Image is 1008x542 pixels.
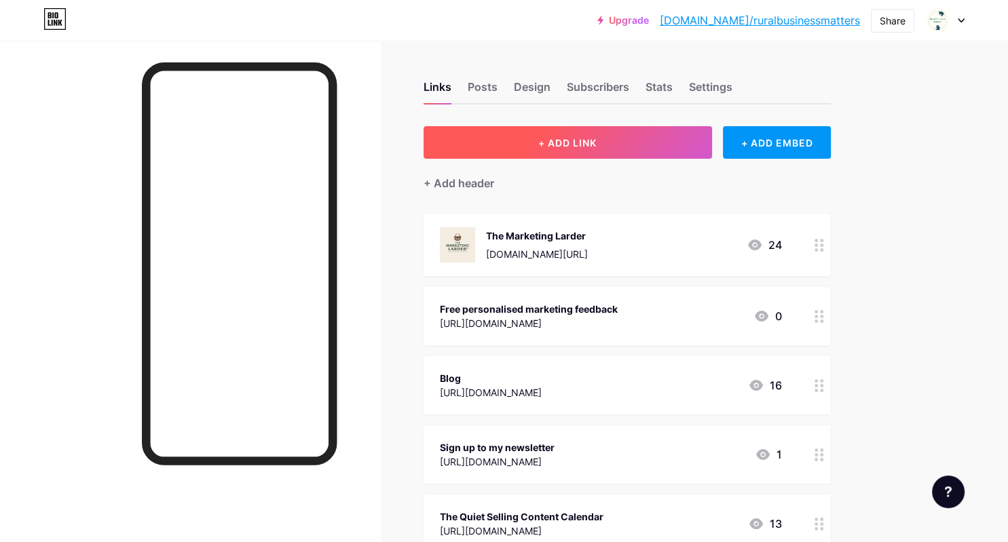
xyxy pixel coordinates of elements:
[440,227,475,263] img: The Marketing Larder
[880,14,906,28] div: Share
[424,126,712,159] button: + ADD LINK
[925,7,950,33] img: ruralbusinessmatters
[567,79,629,103] div: Subscribers
[486,229,588,243] div: The Marketing Larder
[440,316,618,330] div: [URL][DOMAIN_NAME]
[468,79,498,103] div: Posts
[538,137,597,149] span: + ADD LINK
[486,247,588,261] div: [DOMAIN_NAME][URL]
[723,126,831,159] div: + ADD EMBED
[753,308,782,324] div: 0
[748,377,782,393] div: 16
[440,440,555,454] div: Sign up to my newsletter
[689,79,732,103] div: Settings
[440,509,603,524] div: The Quiet Selling Content Calendar
[440,302,618,316] div: Free personalised marketing feedback
[646,79,673,103] div: Stats
[440,454,555,469] div: [URL][DOMAIN_NAME]
[755,446,782,463] div: 1
[747,237,782,253] div: 24
[440,385,542,400] div: [URL][DOMAIN_NAME]
[440,371,542,385] div: Blog
[424,175,494,191] div: + Add header
[660,12,860,28] a: [DOMAIN_NAME]/ruralbusinessmatters
[597,15,649,26] a: Upgrade
[514,79,550,103] div: Design
[748,516,782,532] div: 13
[440,524,603,538] div: [URL][DOMAIN_NAME]
[424,79,451,103] div: Links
